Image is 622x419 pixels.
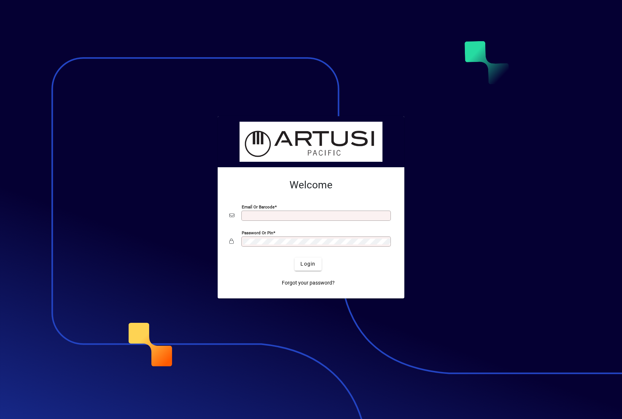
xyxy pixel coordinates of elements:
[242,230,273,235] mat-label: Password or Pin
[229,179,393,191] h2: Welcome
[295,258,321,271] button: Login
[282,279,335,287] span: Forgot your password?
[242,204,275,209] mat-label: Email or Barcode
[279,277,338,290] a: Forgot your password?
[300,260,315,268] span: Login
